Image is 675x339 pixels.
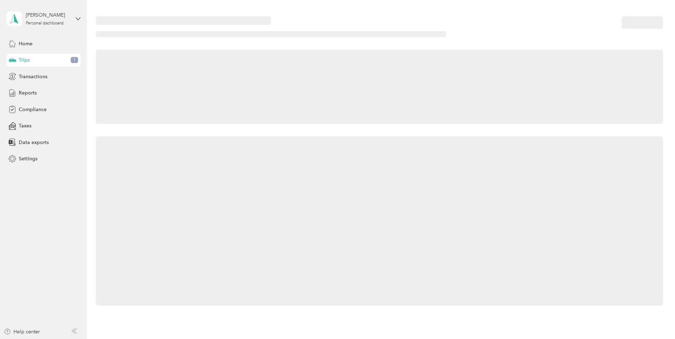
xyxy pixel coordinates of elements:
[71,57,78,63] span: 1
[19,89,37,97] span: Reports
[26,21,64,25] div: Personal dashboard
[19,155,37,162] span: Settings
[19,73,47,80] span: Transactions
[19,139,49,146] span: Data exports
[4,328,40,335] button: Help center
[19,122,31,130] span: Taxes
[19,56,30,64] span: Trips
[19,40,33,47] span: Home
[26,11,70,19] div: [PERSON_NAME]
[19,106,47,113] span: Compliance
[635,299,675,339] iframe: Everlance-gr Chat Button Frame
